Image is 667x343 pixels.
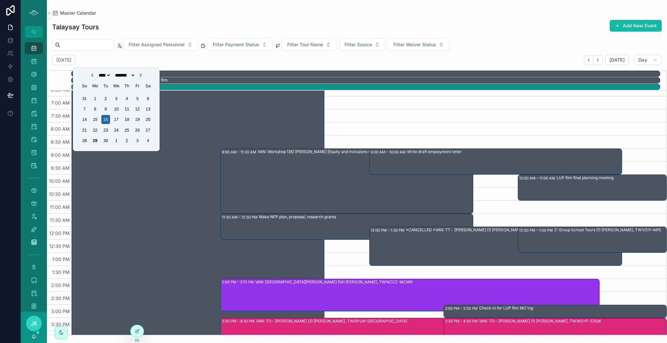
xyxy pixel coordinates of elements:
[79,93,153,146] div: Month September, 2025
[133,94,142,103] div: Choose Friday, September 5th, 2025
[122,105,131,113] div: Choose Thursday, September 11th, 2025
[222,149,258,155] div: 9:00 AM – 11:30 AM
[49,139,71,145] span: 8:30 AM
[101,115,110,124] div: Choose Tuesday, September 16th, 2025
[406,227,564,233] div: *CANCELLED *VAN: TT - [PERSON_NAME] (1) [PERSON_NAME], TW:GYG997G9RLXH
[112,136,121,145] div: Choose Wednesday, October 1st, 2025
[222,279,255,285] div: 2:00 PM – 3:15 PM
[50,100,71,106] span: 7:00 AM
[91,81,100,90] div: Monday
[256,319,407,324] div: VAN: TO - [PERSON_NAME] (2) [PERSON_NAME], TW:RPUN-[GEOGRAPHIC_DATA]
[101,126,110,135] div: Choose Tuesday, September 23rd, 2025
[101,81,110,90] div: Tuesday
[52,22,99,32] h1: Talaysay Tours
[610,20,662,32] button: Add New Event
[112,126,121,135] div: Choose Wednesday, September 24th, 2025
[91,126,100,135] div: Choose Monday, September 22nd, 2025
[554,227,661,233] div: Z: Group School Tours (1) [PERSON_NAME], TW:VZIY-AIPE
[133,81,142,90] div: Friday
[50,295,71,301] span: 2:30 PM
[221,149,473,213] div: 9:00 AM – 11:30 AMVAN: Workshop (35) [PERSON_NAME] |Equity and Inclusions UBC, TW:CPXQ-KWRK
[49,152,71,158] span: 9:00 AM
[207,38,273,51] button: Select Button
[407,149,462,154] div: Write draft employment letter
[48,230,71,236] span: 12:00 PM
[345,41,372,48] span: Filter Source
[518,227,666,252] div: 12:00 PM – 1:00 PMZ: Group School Tours (1) [PERSON_NAME], TW:VZIY-AIPE
[339,38,385,51] button: Select Button
[255,279,413,285] div: VAN: [GEOGRAPHIC_DATA][PERSON_NAME] (14) [PERSON_NAME], TW:NCCZ-MCMN
[122,126,131,135] div: Choose Thursday, September 25th, 2025
[370,227,622,265] div: 12:00 PM – 1:30 PM*CANCELLED *VAN: TT - [PERSON_NAME] (1) [PERSON_NAME], TW:GYG997G9RLXH
[445,305,479,312] div: 3:00 PM – 3:30 PM
[112,81,121,90] div: Wednesday
[222,318,256,324] div: 3:30 PM – 4:30 PM
[221,279,600,311] div: 2:00 PM – 3:15 PMVAN: [GEOGRAPHIC_DATA][PERSON_NAME] (14) [PERSON_NAME], TW:NCCZ-MCMN
[370,149,622,174] div: 9:00 AM – 10:00 AMWrite draft employment letter
[60,10,96,16] span: Master Calendar
[49,165,71,171] span: 9:30 AM
[144,94,152,103] div: Choose Saturday, September 6th, 2025
[388,38,449,51] button: Select Button
[144,136,152,145] div: Choose Saturday, October 4th, 2025
[50,322,71,327] span: 3:30 PM
[47,178,71,184] span: 10:00 AM
[122,94,131,103] div: Choose Thursday, September 4th, 2025
[77,70,155,148] div: Choose Date
[393,41,436,48] span: Filter Waiver Status
[371,227,406,234] div: 12:00 PM – 1:30 PM
[50,113,71,119] span: 7:30 AM
[48,243,71,249] span: 12:30 PM
[584,55,593,65] button: Back
[144,81,152,90] div: Saturday
[445,318,479,324] div: 3:30 PM – 4:30 PM
[287,41,323,48] span: Filter Tour Name
[47,191,71,197] span: 10:30 AM
[144,126,152,135] div: Choose Saturday, September 27th, 2025
[48,204,71,210] span: 11:00 AM
[133,126,142,135] div: Choose Friday, September 26th, 2025
[91,94,100,103] div: Choose Monday, September 1st, 2025
[282,38,336,51] button: Select Button
[21,38,47,312] div: scrollable content
[133,105,142,113] div: Choose Friday, September 12th, 2025
[50,308,71,314] span: 3:00 PM
[91,115,100,124] div: Choose Monday, September 15th, 2025
[122,81,131,90] div: Thursday
[519,175,557,181] div: 10:00 AM – 11:00 AM
[479,306,533,311] div: Check-in for LUP film MC'ing
[31,320,37,327] span: JB
[49,87,71,93] span: 6:30 AM
[80,105,89,113] div: Choose Sunday, September 7th, 2025
[52,10,96,16] a: Master Calendar
[80,126,89,135] div: Choose Sunday, September 21st, 2025
[91,105,100,113] div: Choose Monday, September 8th, 2025
[144,115,152,124] div: Choose Saturday, September 20th, 2025
[101,105,110,113] div: Choose Tuesday, September 9th, 2025
[49,126,71,132] span: 8:00 AM
[638,57,647,63] span: Day
[133,136,142,145] div: Choose Friday, October 3rd, 2025
[80,136,89,145] div: Choose Sunday, September 28th, 2025
[112,105,121,113] div: Choose Wednesday, September 10th, 2025
[80,94,89,103] div: Choose Sunday, August 31st, 2025
[609,57,625,63] span: [DATE]
[48,217,71,223] span: 11:30 AM
[519,227,554,234] div: 12:00 PM – 1:00 PM
[56,57,71,63] h2: [DATE]
[444,305,666,318] div: 3:00 PM – 3:30 PMCheck-in for LUP film MC'ing
[144,105,152,113] div: Choose Saturday, September 13th, 2025
[50,269,71,275] span: 1:30 PM
[222,214,259,221] div: 11:30 AM – 12:30 PM
[101,94,110,103] div: Choose Tuesday, September 2nd, 2025
[479,319,601,324] div: VAN: TO - [PERSON_NAME] (1) [PERSON_NAME], TW:WDYF-EDQK
[593,55,603,65] button: Next
[80,115,89,124] div: Choose Sunday, September 14th, 2025
[634,55,662,65] button: Day
[29,8,39,18] img: App logo
[50,282,71,288] span: 2:00 PM
[221,214,473,239] div: 11:30 AM – 12:30 PMMake NFP plan, proposal, research grants
[258,149,411,154] div: VAN: Workshop (35) [PERSON_NAME] |Equity and Inclusions UBC, TW:CPXQ-KWRK
[50,335,71,340] span: 4:00 PM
